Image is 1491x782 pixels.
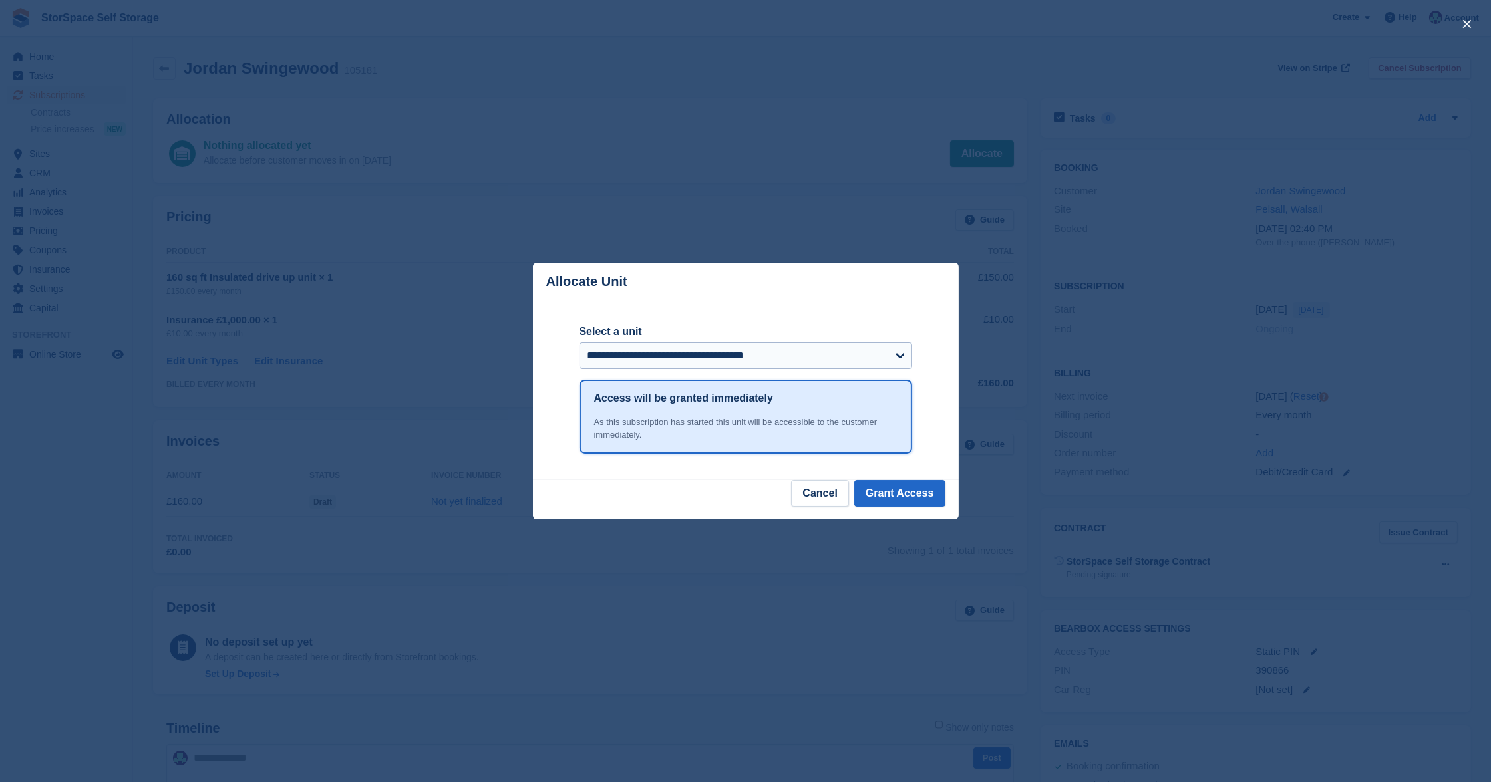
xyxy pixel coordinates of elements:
[580,324,912,340] label: Select a unit
[1456,13,1478,35] button: close
[546,274,627,289] p: Allocate Unit
[791,480,848,507] button: Cancel
[854,480,945,507] button: Grant Access
[594,416,898,442] div: As this subscription has started this unit will be accessible to the customer immediately.
[594,390,773,406] h1: Access will be granted immediately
